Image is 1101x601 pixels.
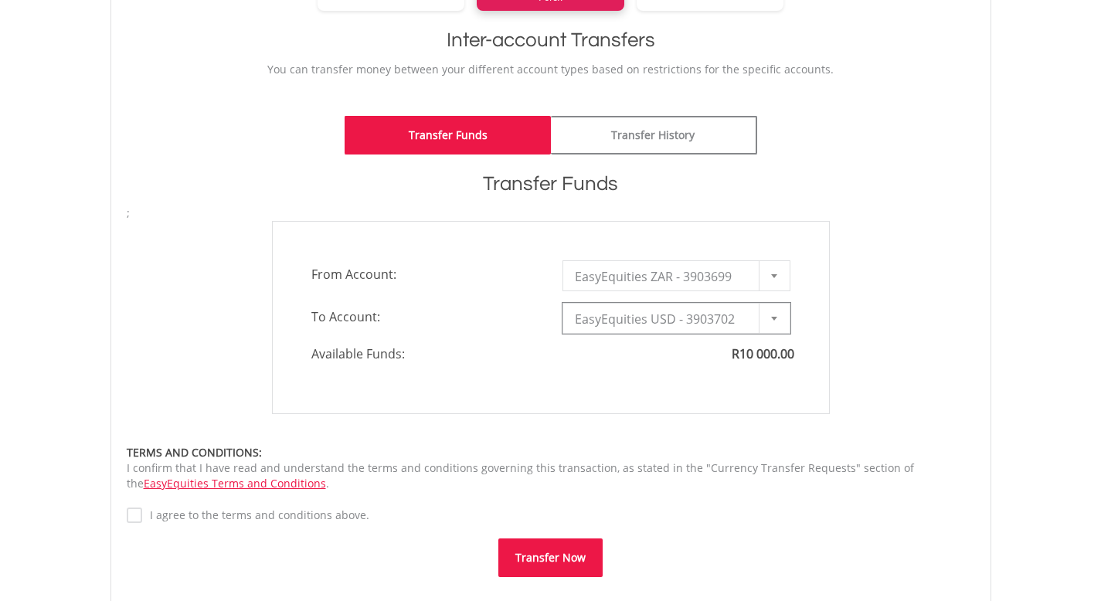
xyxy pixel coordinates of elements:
[732,345,794,362] span: R10 000.00
[498,538,603,577] button: Transfer Now
[127,62,975,77] p: You can transfer money between your different account types based on restrictions for the specifi...
[127,26,975,54] h1: Inter-account Transfers
[300,303,551,331] span: To Account:
[300,260,551,288] span: From Account:
[575,261,755,292] span: EasyEquities ZAR - 3903699
[345,116,551,154] a: Transfer Funds
[127,445,975,491] div: I confirm that I have read and understand the terms and conditions governing this transaction, as...
[144,476,326,491] a: EasyEquities Terms and Conditions
[300,345,551,363] span: Available Funds:
[142,508,369,523] label: I agree to the terms and conditions above.
[575,304,755,334] span: EasyEquities USD - 3903702
[127,170,975,198] h1: Transfer Funds
[127,205,975,577] form: ;
[127,445,975,460] div: TERMS AND CONDITIONS:
[551,116,757,154] a: Transfer History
